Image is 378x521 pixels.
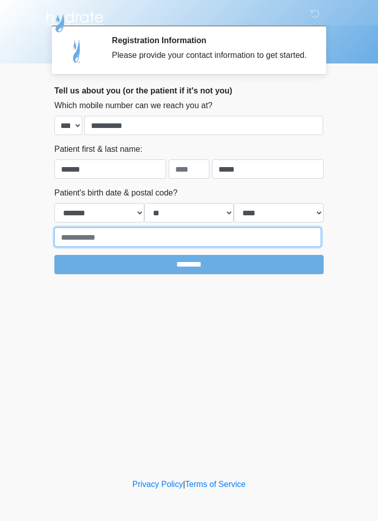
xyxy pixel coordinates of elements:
[54,86,324,95] h2: Tell us about you (or the patient if it's not you)
[185,480,245,489] a: Terms of Service
[183,480,185,489] a: |
[54,143,142,155] label: Patient first & last name:
[54,100,212,112] label: Which mobile number can we reach you at?
[44,8,105,33] img: Hydrate IV Bar - Scottsdale Logo
[54,187,177,199] label: Patient's birth date & postal code?
[133,480,183,489] a: Privacy Policy
[112,49,308,61] div: Please provide your contact information to get started.
[62,36,92,66] img: Agent Avatar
